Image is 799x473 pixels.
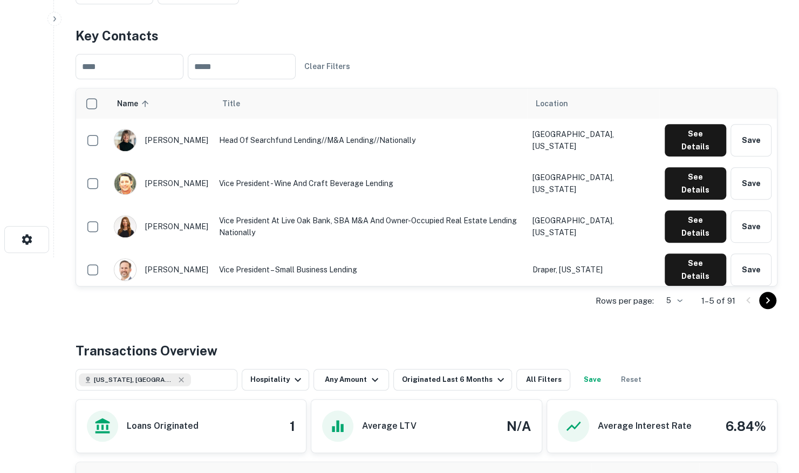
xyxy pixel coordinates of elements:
[114,173,136,194] img: 1517527801291
[313,369,389,390] button: Any Amount
[290,416,295,436] h4: 1
[726,416,766,436] h4: 6.84%
[730,210,771,243] button: Save
[527,119,659,162] td: [GEOGRAPHIC_DATA], [US_STATE]
[596,294,654,307] p: Rows per page:
[665,124,726,156] button: See Details
[214,162,527,205] td: Vice President - Wine and Craft Beverage Lending
[527,88,659,119] th: Location
[536,97,568,110] span: Location
[759,292,776,309] button: Go to next page
[114,172,208,195] div: [PERSON_NAME]
[658,293,684,309] div: 5
[117,97,152,110] span: Name
[665,210,726,243] button: See Details
[114,259,136,280] img: 1526049424629
[214,88,527,119] th: Title
[242,369,309,390] button: Hospitality
[114,216,136,237] img: 1611795140776
[214,119,527,162] td: Head of Searchfund Lending//M&A Lending//Nationally
[222,97,254,110] span: Title
[214,205,527,248] td: Vice President at Live Oak Bank, SBA M&A and Owner-Occupied Real Estate Lending Nationally
[114,258,208,281] div: [PERSON_NAME]
[114,129,208,152] div: [PERSON_NAME]
[362,420,416,433] h6: Average LTV
[76,26,777,45] h4: Key Contacts
[108,88,214,119] th: Name
[393,369,512,390] button: Originated Last 6 Months
[114,129,136,151] img: 1700246530989
[575,369,609,390] button: Save your search to get updates of matches that match your search criteria.
[730,167,771,200] button: Save
[516,369,570,390] button: All Filters
[598,420,692,433] h6: Average Interest Rate
[730,253,771,286] button: Save
[127,420,199,433] h6: Loans Originated
[613,369,648,390] button: Reset
[665,167,726,200] button: See Details
[76,341,217,360] h4: Transactions Overview
[527,248,659,291] td: Draper, [US_STATE]
[300,57,354,76] button: Clear Filters
[76,88,777,286] div: scrollable content
[402,373,507,386] div: Originated Last 6 Months
[745,387,799,438] iframe: Chat Widget
[527,205,659,248] td: [GEOGRAPHIC_DATA], [US_STATE]
[507,416,531,436] h4: N/A
[114,215,208,238] div: [PERSON_NAME]
[214,248,527,291] td: Vice President – Small Business Lending
[527,162,659,205] td: [GEOGRAPHIC_DATA], [US_STATE]
[730,124,771,156] button: Save
[94,375,175,385] span: [US_STATE], [GEOGRAPHIC_DATA]
[701,294,735,307] p: 1–5 of 91
[665,253,726,286] button: See Details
